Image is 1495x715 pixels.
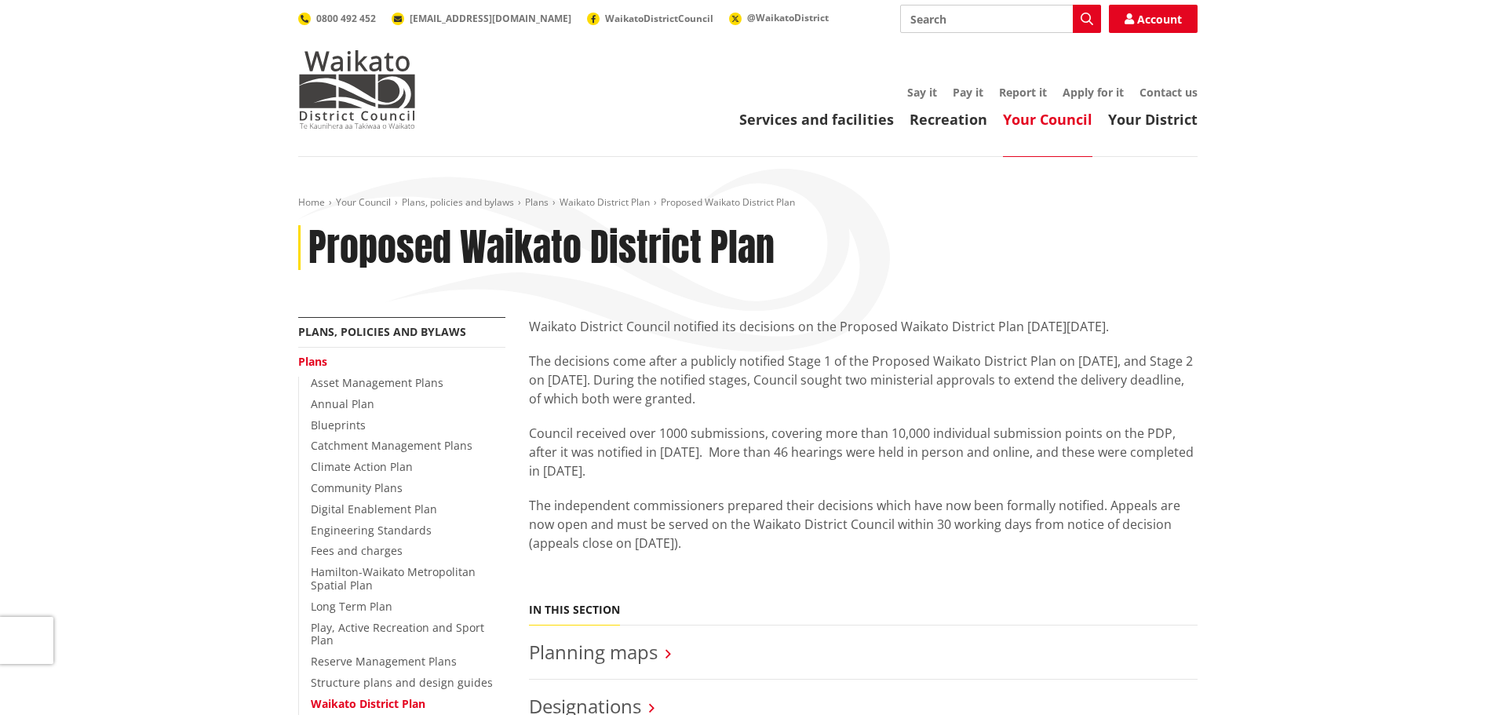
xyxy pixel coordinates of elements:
a: Contact us [1139,85,1198,100]
a: Planning maps [529,639,658,665]
span: [EMAIL_ADDRESS][DOMAIN_NAME] [410,12,571,25]
a: Climate Action Plan [311,459,413,474]
a: Account [1109,5,1198,33]
a: Plans [298,354,327,369]
a: Plans, policies and bylaws [298,324,466,339]
a: [EMAIL_ADDRESS][DOMAIN_NAME] [392,12,571,25]
input: Search input [900,5,1101,33]
span: @WaikatoDistrict [747,11,829,24]
a: Your District [1108,110,1198,129]
a: Home [298,195,325,209]
a: Fees and charges [311,543,403,558]
h5: In this section [529,604,620,617]
p: The independent commissioners prepared their decisions which have now been formally notified. App... [529,496,1198,553]
a: Hamilton-Waikato Metropolitan Spatial Plan [311,564,476,593]
a: Reserve Management Plans [311,654,457,669]
a: Apply for it [1063,85,1124,100]
a: 0800 492 452 [298,12,376,25]
a: Report it [999,85,1047,100]
p: The decisions come after a publicly notified Stage 1 of the Proposed Waikato District Plan on [DA... [529,352,1198,408]
a: Pay it [953,85,983,100]
a: WaikatoDistrictCouncil [587,12,713,25]
a: Waikato District Plan [311,696,425,711]
a: Long Term Plan [311,599,392,614]
a: @WaikatoDistrict [729,11,829,24]
p: Council received over 1000 submissions, covering more than 10,000 individual submission points on... [529,424,1198,480]
a: Engineering Standards [311,523,432,538]
a: Plans, policies and bylaws [402,195,514,209]
a: Recreation [910,110,987,129]
span: 0800 492 452 [316,12,376,25]
span: WaikatoDistrictCouncil [605,12,713,25]
a: Catchment Management Plans [311,438,472,453]
h1: Proposed Waikato District Plan [308,225,775,271]
a: Plans [525,195,549,209]
a: Play, Active Recreation and Sport Plan [311,620,484,648]
nav: breadcrumb [298,196,1198,210]
a: Asset Management Plans [311,375,443,390]
a: Services and facilities [739,110,894,129]
a: Community Plans [311,480,403,495]
a: Annual Plan [311,396,374,411]
span: Proposed Waikato District Plan [661,195,795,209]
a: Blueprints [311,418,366,432]
a: Structure plans and design guides [311,675,493,690]
img: Waikato District Council - Te Kaunihera aa Takiwaa o Waikato [298,50,416,129]
a: Your Council [1003,110,1092,129]
a: Your Council [336,195,391,209]
a: Digital Enablement Plan [311,502,437,516]
a: Waikato District Plan [560,195,650,209]
p: Waikato District Council notified its decisions on the Proposed Waikato District Plan [DATE][DATE]. [529,317,1198,336]
a: Say it [907,85,937,100]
